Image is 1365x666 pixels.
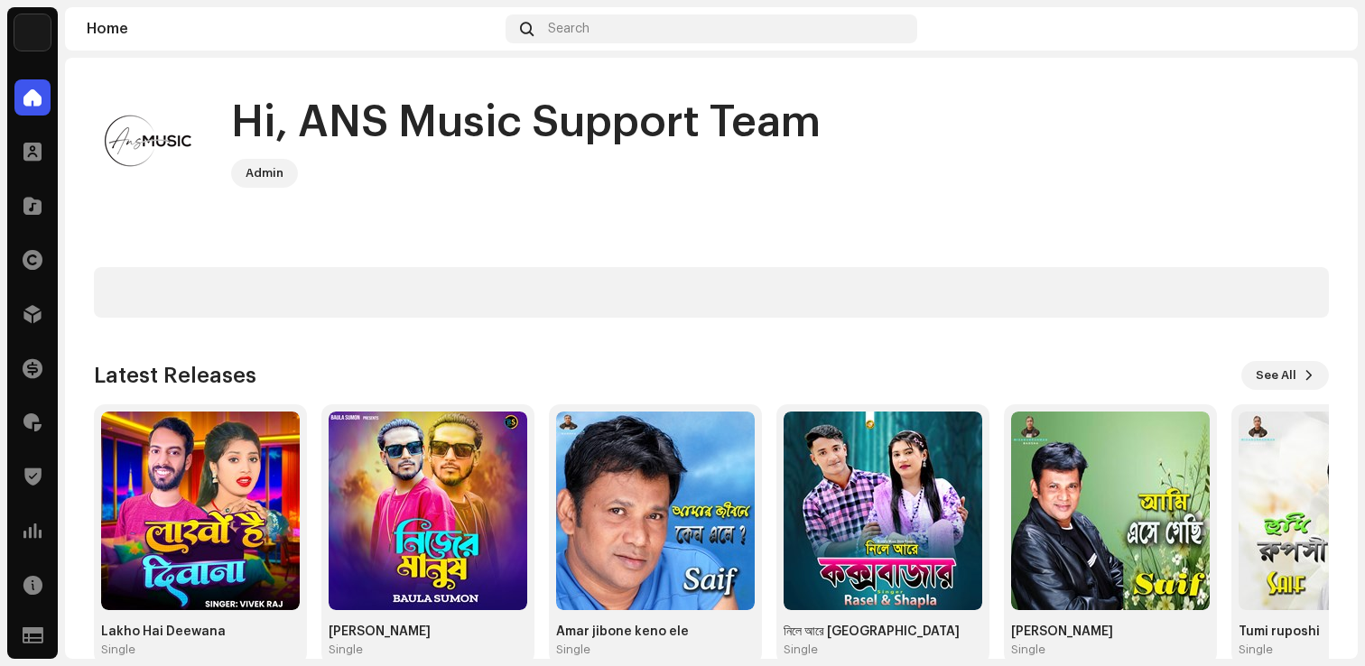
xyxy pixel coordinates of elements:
[101,643,135,657] div: Single
[101,412,300,610] img: c64bf1ae-51a5-49c4-a790-241b5b07e984
[101,624,300,639] div: Lakho Hai Deewana
[784,624,982,639] div: নিলে আরে [GEOGRAPHIC_DATA]
[1011,624,1210,639] div: [PERSON_NAME]
[1307,14,1336,43] img: d2dfa519-7ee0-40c3-937f-a0ec5b610b05
[1011,643,1045,657] div: Single
[1011,412,1210,610] img: b83f74f3-f2b7-4c67-af45-5534bcb68919
[1256,357,1296,393] span: See All
[556,624,755,639] div: Amar jibone keno ele
[94,87,202,195] img: d2dfa519-7ee0-40c3-937f-a0ec5b610b05
[548,22,590,36] span: Search
[556,412,755,610] img: 845f7ff5-01d6-4ac1-ba5c-2bf666220b79
[329,643,363,657] div: Single
[94,361,256,390] h3: Latest Releases
[246,162,283,184] div: Admin
[1241,361,1329,390] button: See All
[14,14,51,51] img: bb356b9b-6e90-403f-adc8-c282c7c2e227
[329,624,527,639] div: [PERSON_NAME]
[556,643,590,657] div: Single
[87,22,498,36] div: Home
[329,412,527,610] img: d63e4b94-be96-4f15-9939-1b1de78c4517
[784,643,818,657] div: Single
[784,412,982,610] img: 160b7bf1-c94f-4599-b836-9d9869a1968c
[1239,643,1273,657] div: Single
[231,94,821,152] div: Hi, ANS Music Support Team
